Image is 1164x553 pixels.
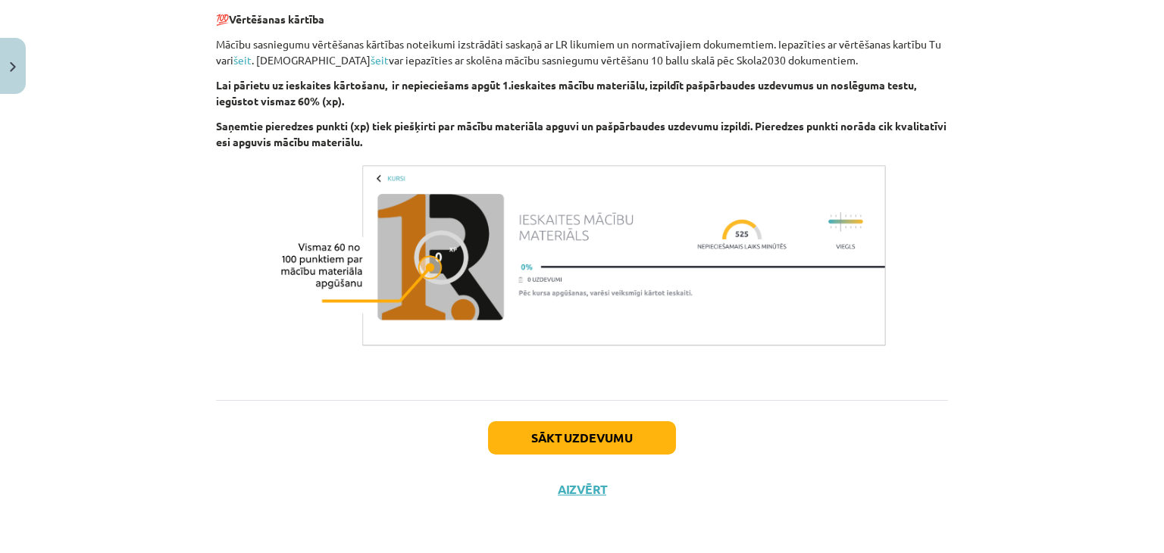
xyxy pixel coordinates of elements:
[553,482,611,497] button: Aizvērt
[216,119,947,148] b: Saņemtie pieredzes punkti (xp) tiek piešķirti par mācību materiāla apguvi un pašpārbaudes uzdevum...
[233,53,252,67] a: šeit
[488,421,676,455] button: Sākt uzdevumu
[229,12,324,26] b: Vērtēšanas kārtība
[371,53,389,67] a: šeit
[10,62,16,72] img: icon-close-lesson-0947bae3869378f0d4975bcd49f059093ad1ed9edebbc8119c70593378902aed.svg
[216,36,948,68] p: Mācību sasniegumu vērtēšanas kārtības noteikumi izstrādāti saskaņā ar LR likumiem un normatīvajie...
[216,78,916,108] b: Lai pārietu uz ieskaites kārtošanu, ir nepieciešams apgūt 1.ieskaites mācību materiālu, izpildīt ...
